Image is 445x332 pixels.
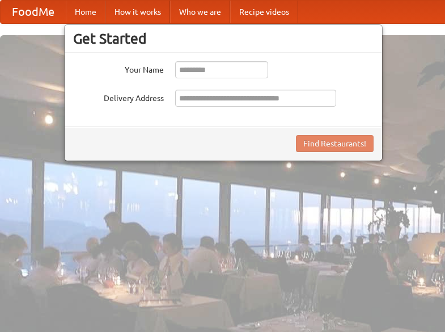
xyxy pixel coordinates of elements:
[66,1,105,23] a: Home
[73,30,374,47] h3: Get Started
[170,1,230,23] a: Who we are
[73,90,164,104] label: Delivery Address
[296,135,374,152] button: Find Restaurants!
[1,1,66,23] a: FoodMe
[73,61,164,75] label: Your Name
[105,1,170,23] a: How it works
[230,1,298,23] a: Recipe videos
